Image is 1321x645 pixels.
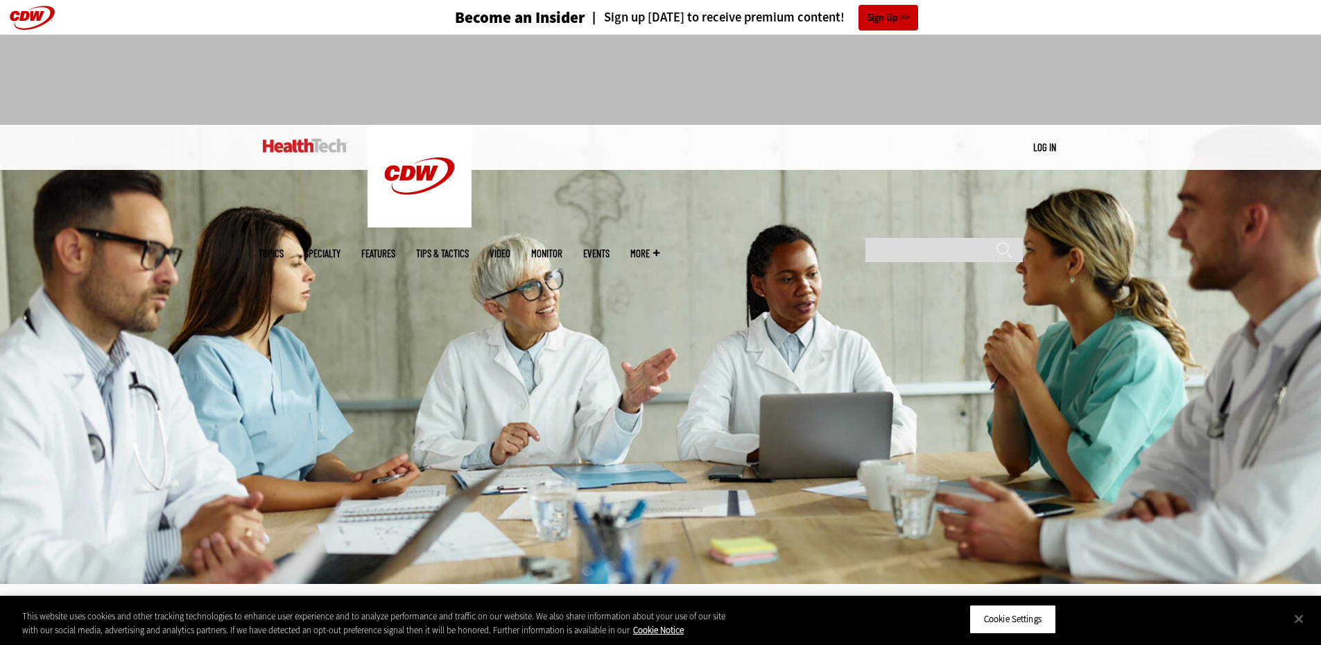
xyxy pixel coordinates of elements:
a: Log in [1033,141,1056,153]
span: Specialty [304,248,340,259]
span: Topics [259,248,284,259]
div: This website uses cookies and other tracking technologies to enhance user experience and to analy... [22,610,727,637]
a: Tips & Tactics [416,248,469,259]
a: CDW [368,216,472,231]
a: MonITor [531,248,562,259]
a: Sign up [DATE] to receive premium content! [585,11,845,24]
button: Cookie Settings [969,605,1056,634]
div: User menu [1033,140,1056,155]
span: More [630,248,659,259]
a: Sign Up [858,5,918,31]
img: Home [368,125,472,227]
img: Home [263,139,347,153]
a: Events [583,248,610,259]
a: Video [490,248,510,259]
h3: Become an Insider [455,10,585,26]
a: Features [361,248,395,259]
button: Close [1284,603,1314,634]
iframe: advertisement [408,49,913,111]
a: More information about your privacy [633,624,684,636]
a: Become an Insider [403,10,585,26]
